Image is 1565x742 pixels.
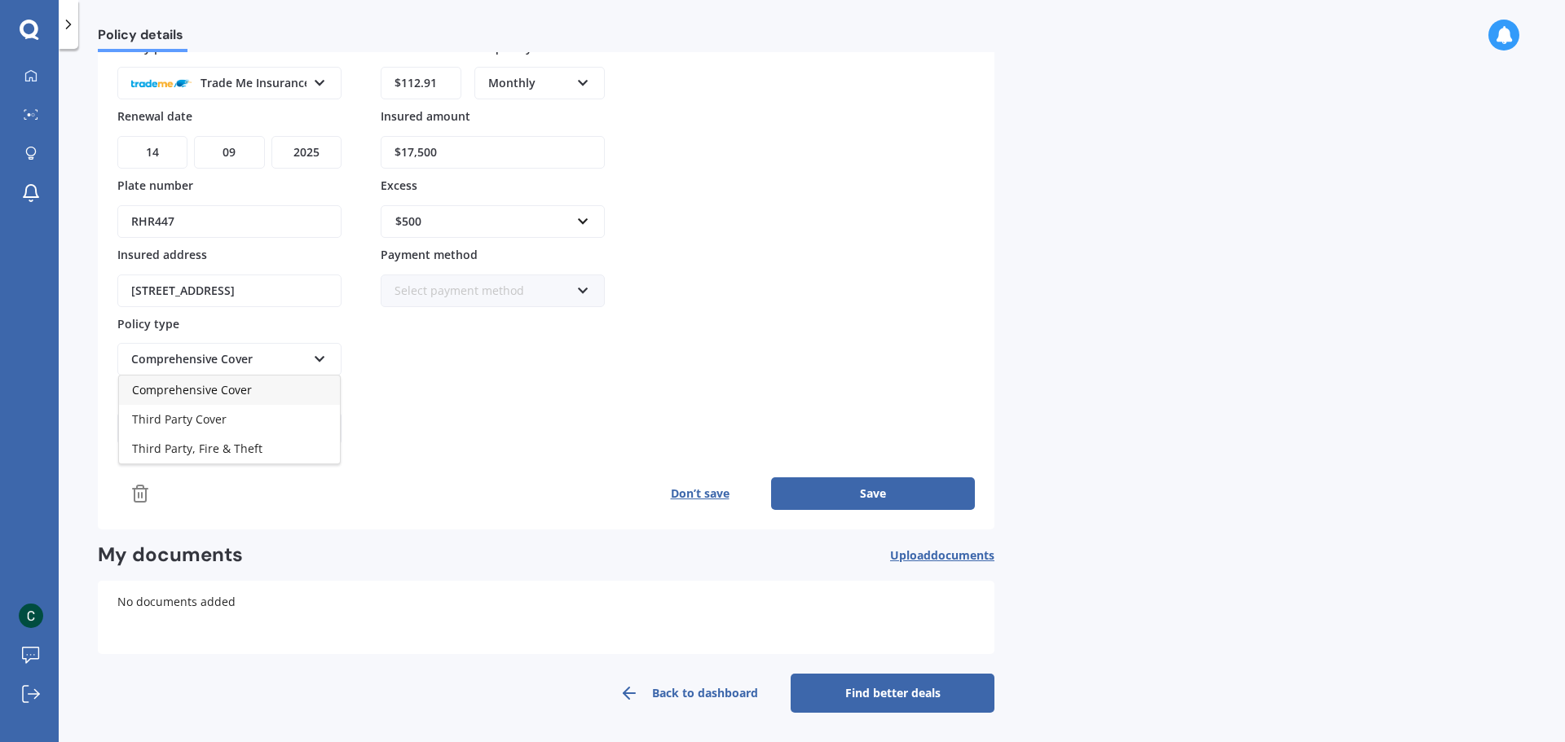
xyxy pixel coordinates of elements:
button: Don’t save [628,477,771,510]
span: documents [931,547,994,563]
button: Save [771,477,975,510]
input: Enter policy number [117,412,342,445]
div: No documents added [98,581,994,654]
span: Comprehensive Cover [132,382,252,397]
span: Third Party, Fire & Theft [132,441,262,456]
span: Insured amount [381,108,470,124]
a: Back to dashboard [587,674,791,713]
h2: My documents [98,542,243,568]
span: Payment method [381,247,478,262]
input: Enter plate number [117,205,342,238]
div: Comprehensive Cover [131,350,306,368]
span: Policy type [117,315,179,331]
input: Enter address [117,274,342,307]
span: Insured address [117,247,207,262]
span: Excess [381,178,417,193]
span: Upload [890,549,994,562]
input: Enter amount [381,136,605,169]
div: Select payment method [395,282,570,300]
button: Uploaddocuments [890,542,994,568]
span: Policy number [117,384,198,400]
input: Enter amount [381,67,461,99]
div: Trade Me Insurance [131,74,306,92]
span: Third Party Cover [132,411,227,427]
a: Find better deals [791,674,994,713]
span: Policy details [98,27,187,49]
span: Renewal date [117,108,192,124]
span: Plate number [117,178,193,193]
div: $500 [395,213,571,231]
img: ACg8ocLynPaPxl2h3ZR436y78LxtZgg6StjsDtsDPrCe3GhVKp_A0A=s96-c [19,604,43,628]
img: Trademe.webp [131,72,192,94]
div: Monthly [488,74,570,92]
